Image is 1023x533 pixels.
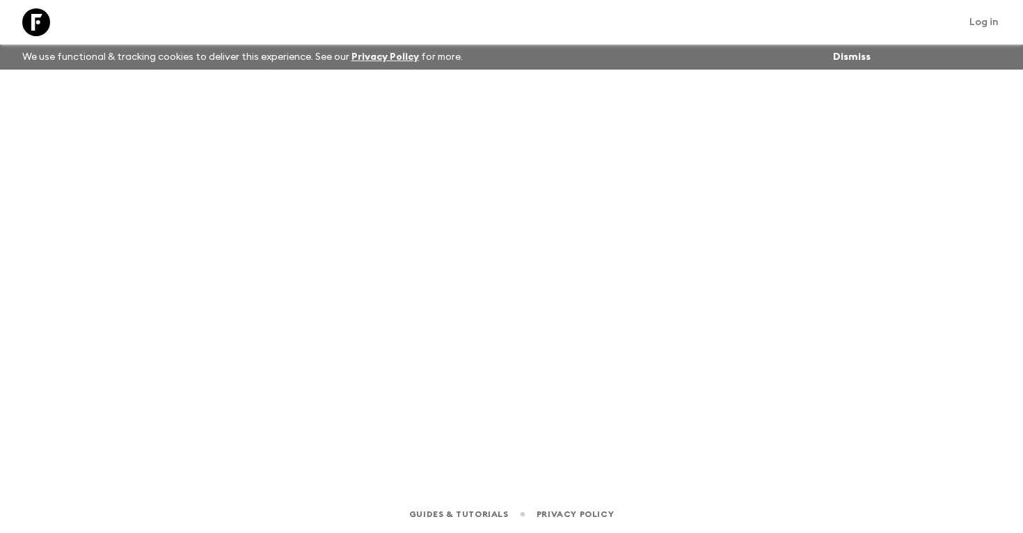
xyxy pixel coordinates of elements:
a: Privacy Policy [537,507,614,522]
a: Guides & Tutorials [409,507,509,522]
a: Privacy Policy [351,52,419,62]
a: Log in [962,13,1006,32]
button: Dismiss [830,47,874,67]
p: We use functional & tracking cookies to deliver this experience. See our for more. [17,45,468,70]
